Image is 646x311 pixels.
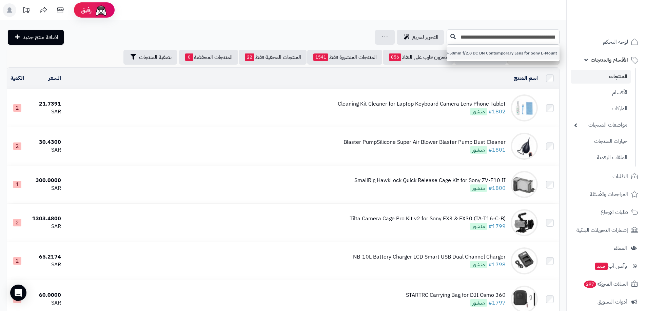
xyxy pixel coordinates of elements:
[571,222,642,238] a: إشعارات التحويلات البنكية
[571,118,631,132] a: مواصفات المنتجات
[30,253,61,261] div: 65.2174
[571,34,642,50] a: لوحة التحكم
[383,50,454,65] a: مخزون قارب على النفاذ856
[571,102,631,116] a: الماركات
[595,263,608,270] span: جديد
[511,94,538,121] img: Cleaning Kit Cleaner for Laptop Keyboard Camera Lens Phone Tablet
[488,184,506,192] a: #1800
[571,276,642,292] a: السلات المتروكة297
[511,209,538,236] img: Tilta Camera Cage Pro Kit v2 for Sony FX3 & FX30 (TA-T16-C-B)
[488,108,506,116] a: #1802
[571,204,642,220] a: طلبات الإرجاع
[307,50,382,65] a: المنتجات المنشورة فقط1541
[571,70,631,84] a: المنتجات
[571,134,631,149] a: خيارات المنتجات
[30,215,61,223] div: 1303.4800
[594,261,627,271] span: وآتس آب
[603,37,628,47] span: لوحة التحكم
[354,177,506,184] div: SmallRig HawkLock Quick Release Cage Kit for Sony ZV-E10 II
[511,247,538,274] img: NB-10L Battery Charger LCD Smart USB Dual Channel Charger
[571,150,631,165] a: الملفات الرقمية
[353,253,506,261] div: NB-10L Battery Charger LCD Smart USB Dual Channel Charger
[600,13,640,27] img: logo-2.png
[30,138,61,146] div: 30.4300
[11,74,24,82] a: الكمية
[13,142,21,150] span: 2
[488,146,506,154] a: #1801
[313,53,328,61] span: 1541
[239,50,307,65] a: المنتجات المخفية فقط22
[412,33,438,41] span: التحرير لسريع
[511,171,538,198] img: SmallRig HawkLock Quick Release Cage Kit for Sony ZV-E10 II
[612,172,628,181] span: الطلبات
[30,299,61,307] div: SAR
[23,33,58,41] span: اضافة منتج جديد
[571,240,642,256] a: العملاء
[30,184,61,192] div: SAR
[123,50,177,65] button: تصفية المنتجات
[571,186,642,202] a: المراجعات والأسئلة
[447,47,560,60] a: Sigma 18-50mm f/2.8 DC DN Contemporary Lens for Sony E-Mount
[13,295,21,303] span: 2
[30,100,61,108] div: 21.7391
[576,225,628,235] span: إشعارات التحويلات البنكية
[30,108,61,116] div: SAR
[571,168,642,184] a: الطلبات
[591,55,628,65] span: الأقسام والمنتجات
[139,53,172,61] span: تصفية المنتجات
[48,74,61,82] a: السعر
[514,74,538,82] a: اسم المنتج
[350,215,506,223] div: Tilta Camera Cage Pro Kit v2 for Sony FX3 & FX30 (TA-T16-C-B)
[488,299,506,307] a: #1797
[13,181,21,188] span: 1
[397,30,444,45] a: التحرير لسريع
[571,85,631,100] a: الأقسام
[601,207,628,217] span: طلبات الإرجاع
[185,53,193,61] span: 0
[470,184,487,192] span: منشور
[30,146,61,154] div: SAR
[488,261,506,269] a: #1798
[389,53,401,61] span: 856
[470,223,487,230] span: منشور
[470,299,487,307] span: منشور
[470,146,487,154] span: منشور
[614,243,627,253] span: العملاء
[30,291,61,299] div: 60.0000
[8,30,64,45] a: اضافة منتج جديد
[488,222,506,230] a: #1799
[94,3,108,17] img: ai-face.png
[10,285,26,301] div: Open Intercom Messenger
[338,100,506,108] div: Cleaning Kit Cleaner for Laptop Keyboard Camera Lens Phone Tablet
[30,177,61,184] div: 300.0000
[30,223,61,230] div: SAR
[590,190,628,199] span: المراجعات والأسئلة
[406,291,506,299] div: STARTRC Carrying Bag for DJI Osmo 360
[571,258,642,274] a: وآتس آبجديد
[470,108,487,115] span: منشور
[13,104,21,112] span: 2
[81,6,92,14] span: رفيق
[583,279,628,289] span: السلات المتروكة
[13,219,21,226] span: 2
[344,138,506,146] div: Blaster PumpSilicone Super Air Blower Blaster Pump Dust Cleaner
[245,53,254,61] span: 22
[470,261,487,268] span: منشور
[598,297,627,307] span: أدوات التسويق
[30,261,61,269] div: SAR
[571,294,642,310] a: أدوات التسويق
[511,133,538,160] img: Blaster PumpSilicone Super Air Blower Blaster Pump Dust Cleaner
[13,257,21,265] span: 2
[18,3,35,19] a: تحديثات المنصة
[179,50,238,65] a: المنتجات المخفضة0
[584,280,596,288] span: 297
